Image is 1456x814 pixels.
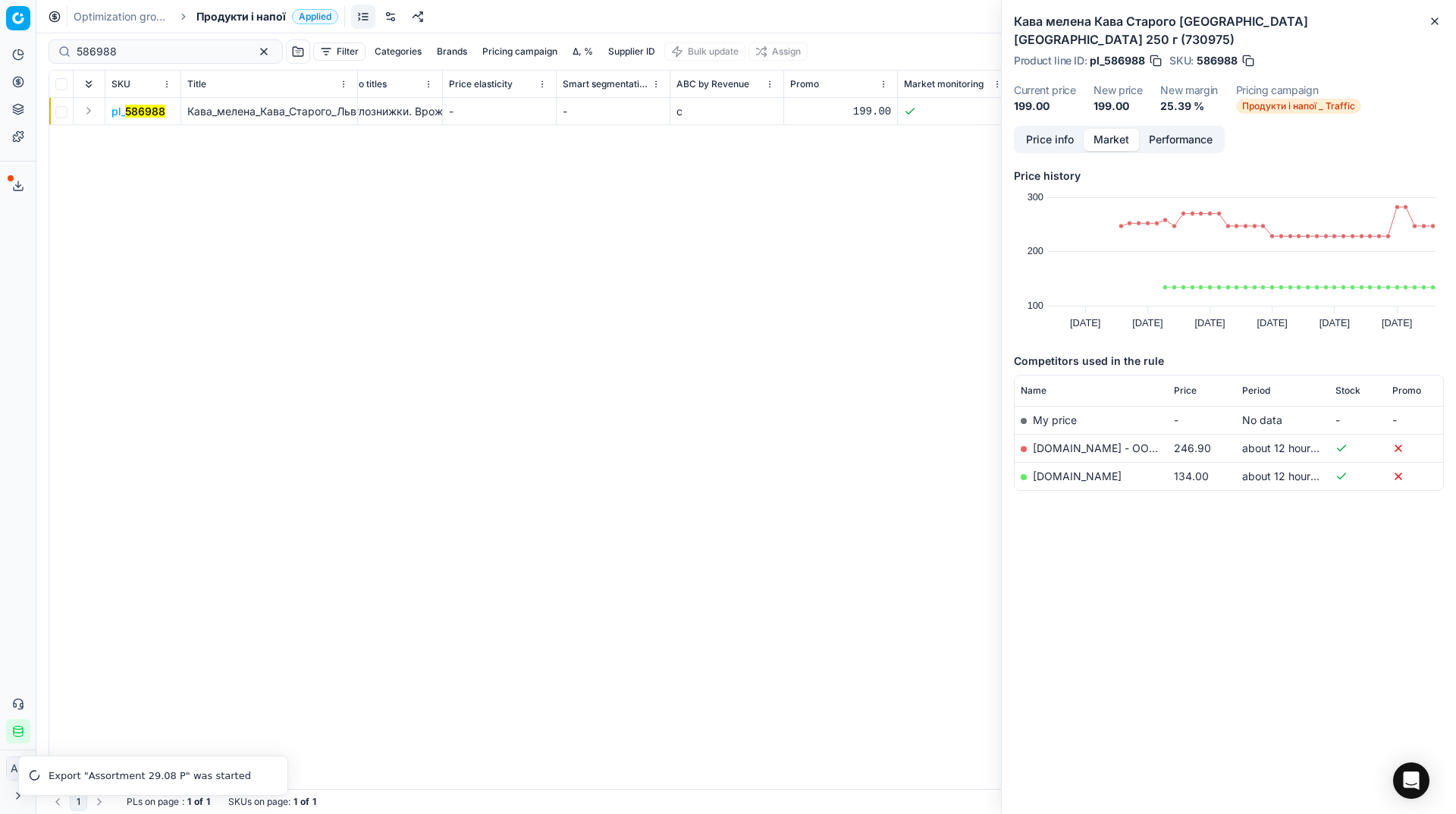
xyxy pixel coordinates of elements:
button: Performance [1139,129,1222,151]
button: АП [6,756,30,781]
span: Smart segmentation [563,78,648,90]
span: Promo [1392,385,1421,397]
strong: of [300,796,309,808]
span: Promo [790,78,819,90]
button: Go to next page [90,793,108,811]
text: [DATE] [1319,317,1350,328]
span: Period [1242,385,1270,397]
td: - [1329,406,1386,434]
strong: 1 [312,796,316,808]
button: 1 [70,793,87,811]
span: about 12 hours ago [1242,442,1338,454]
div: Export "Assortment 29.08 Р" was started [49,768,269,784]
button: Expand all [80,75,98,93]
span: about 12 hours ago [1242,470,1338,482]
div: Стиглознижки. Врожай вигоди на MAUDAU [335,104,436,119]
text: 200 [1028,245,1043,256]
strong: 1 [293,796,297,808]
strong: 1 [206,796,210,808]
span: Продукти і напої _ Traffic [1236,99,1361,114]
span: Price [1174,385,1197,397]
text: 100 [1028,300,1043,311]
div: Open Intercom Messenger [1393,762,1429,799]
dt: New price [1094,85,1142,96]
div: : [127,796,210,808]
button: Δ, % [566,42,599,61]
button: Brands [431,42,473,61]
td: - [1168,406,1236,434]
span: Market monitoring [904,78,984,90]
button: Expand [80,102,98,120]
text: [DATE] [1382,317,1412,328]
span: My price [1033,413,1077,426]
a: Optimization groups [74,9,171,24]
span: Applied [292,9,338,24]
strong: 1 [187,796,191,808]
button: Assign [748,42,808,61]
button: Price info [1016,129,1084,151]
span: Price elasticity [449,78,513,90]
span: pl_586988 [1090,53,1145,68]
button: Supplier ID [602,42,661,61]
text: [DATE] [1257,317,1288,328]
span: pl_ [111,104,165,119]
span: Title [187,78,206,90]
nav: pagination [49,793,108,811]
nav: breadcrumb [74,9,338,24]
a: [DOMAIN_NAME] - ООО «Эпицентр К» [1033,442,1232,454]
span: PLs on page [127,796,179,808]
td: No data [1236,406,1329,434]
span: SKU : [1169,55,1194,66]
span: АП [7,757,30,780]
button: Pricing campaign [476,42,563,61]
div: - [449,104,550,119]
text: [DATE] [1070,317,1100,328]
span: Stock [1335,385,1360,397]
button: Categories [369,42,428,61]
button: Market [1084,129,1139,151]
dt: Pricing campaign [1236,85,1361,96]
button: Bulk update [664,42,745,61]
span: 134.00 [1174,470,1209,482]
dd: 199.00 [1014,99,1075,114]
text: [DATE] [1194,317,1225,328]
button: pl_586988 [111,104,165,119]
div: c [676,104,777,119]
dt: Current price [1014,85,1075,96]
span: Продукти і напоїApplied [196,9,338,24]
span: ABC by Revenue [676,78,749,90]
span: 586988 [1197,53,1238,68]
h2: Кава мелена Кава Старого [GEOGRAPHIC_DATA] [GEOGRAPHIC_DATA] 250 г (730975) [1014,12,1444,49]
text: [DATE] [1132,317,1163,328]
span: SKUs on page : [228,796,290,808]
span: SKU [111,78,130,90]
strong: of [194,796,203,808]
text: 300 [1028,191,1043,203]
input: Search by SKU or title [77,44,243,59]
div: 199.00 [790,104,891,119]
span: 246.90 [1174,442,1211,454]
span: Name [1021,385,1046,397]
span: Кава_мелена_Кава_Старого_Львова_Сніданкова_250_г_(730975) [187,105,521,118]
h5: Price history [1014,168,1444,184]
dt: New margin [1160,85,1218,96]
dd: 199.00 [1094,99,1142,114]
button: Filter [313,42,366,61]
span: Продукти і напої [196,9,286,24]
div: - [563,104,664,119]
td: - [1386,406,1443,434]
span: Promo titles [335,78,387,90]
span: Product line ID : [1014,55,1087,66]
dd: 25.39 % [1160,99,1218,114]
mark: 586988 [125,105,165,118]
h5: Competitors used in the rule [1014,354,1444,369]
button: Go to previous page [49,793,67,811]
a: [DOMAIN_NAME] [1033,470,1122,482]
